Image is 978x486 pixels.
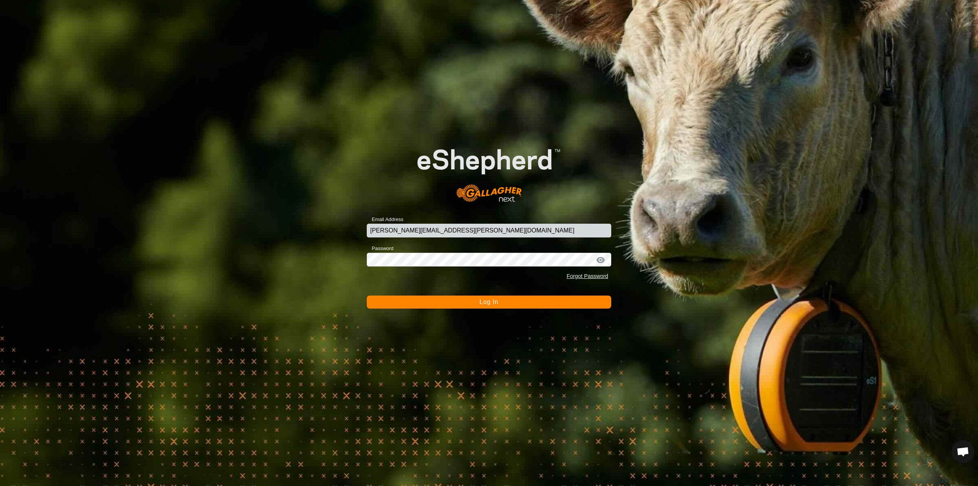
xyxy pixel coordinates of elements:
input: Email Address [367,224,611,237]
img: E-shepherd Logo [391,128,587,212]
label: Email Address [367,216,403,223]
a: Open chat [952,440,975,463]
a: Forgot Password [567,273,608,279]
button: Log In [367,296,611,309]
label: Password [367,245,393,252]
span: Log In [479,299,498,305]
